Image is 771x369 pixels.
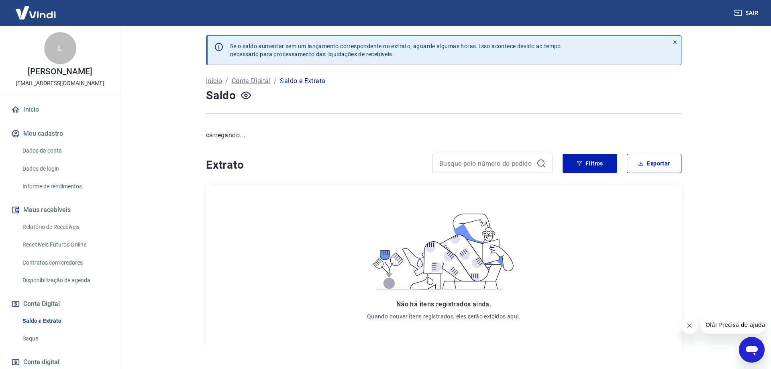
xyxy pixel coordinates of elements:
a: Dados de login [19,161,110,177]
a: Saque [19,330,110,347]
p: [PERSON_NAME] [28,67,92,76]
button: Meus recebíveis [10,201,110,219]
p: Se o saldo aumentar sem um lançamento correspondente no extrato, aguarde algumas horas. Isso acon... [230,42,561,58]
button: Meu cadastro [10,125,110,143]
input: Busque pelo número do pedido [439,157,533,169]
span: Conta digital [23,357,59,368]
div: L [44,32,76,64]
iframe: Message from company [701,316,765,334]
p: / [274,76,277,86]
a: Início [206,76,222,86]
h4: Extrato [206,157,423,173]
a: Início [10,101,110,118]
p: Quando houver itens registrados, eles serão exibidos aqui. [367,312,520,320]
a: Dados da conta [19,143,110,159]
span: Não há itens registrados ainda. [396,300,491,308]
iframe: Button to launch messaging window [739,337,765,363]
a: Conta Digital [232,76,271,86]
h4: Saldo [206,88,236,104]
p: carregando... [206,130,681,140]
span: Olá! Precisa de ajuda? [5,6,67,12]
p: / [225,76,228,86]
a: Recebíveis Futuros Online [19,236,110,253]
button: Filtros [563,154,617,173]
a: Disponibilização de agenda [19,272,110,289]
a: Saldo e Extrato [19,313,110,329]
button: Sair [732,6,761,20]
a: Relatório de Recebíveis [19,219,110,235]
a: Contratos com credores [19,255,110,271]
iframe: Close message [681,318,698,334]
p: [EMAIL_ADDRESS][DOMAIN_NAME] [16,79,104,88]
button: Exportar [627,154,681,173]
img: Vindi [10,0,62,25]
button: Conta Digital [10,295,110,313]
p: Saldo e Extrato [280,76,325,86]
a: Informe de rendimentos [19,178,110,195]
